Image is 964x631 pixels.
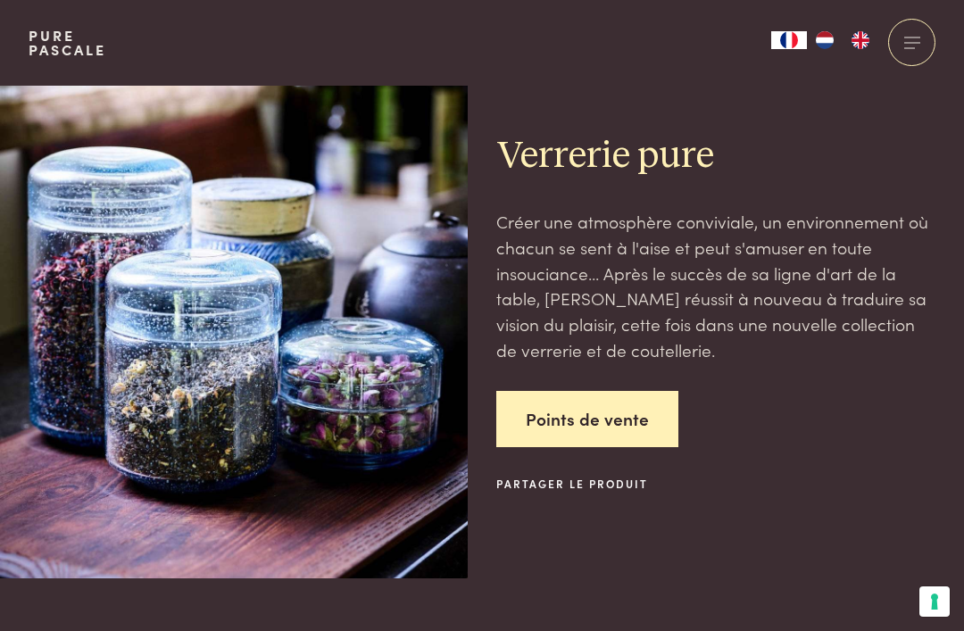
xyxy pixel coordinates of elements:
button: Vos préférences en matière de consentement pour les technologies de suivi [919,586,950,617]
a: PurePascale [29,29,106,57]
div: Language [771,31,807,49]
ul: Language list [807,31,878,49]
aside: Language selected: Français [771,31,878,49]
span: Partager le produit [496,476,648,492]
a: EN [843,31,878,49]
h2: Verrerie pure [496,133,935,180]
p: Créer une atmosphère conviviale, un environnement où chacun se sent à l'aise et peut s'amuser en ... [496,209,935,362]
a: Points de vente [496,391,678,447]
a: NL [807,31,843,49]
a: FR [771,31,807,49]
